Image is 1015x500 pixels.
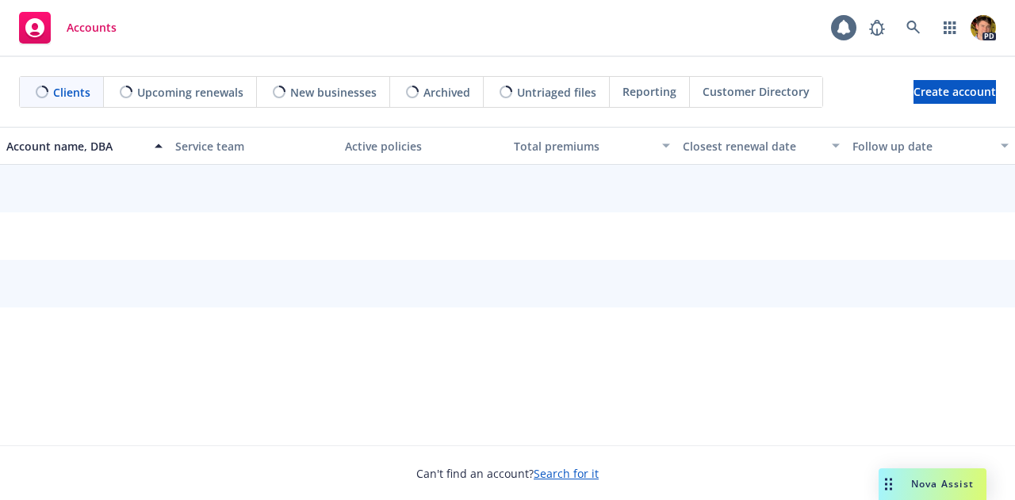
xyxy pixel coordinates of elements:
[913,77,996,107] span: Create account
[137,84,243,101] span: Upcoming renewals
[971,15,996,40] img: photo
[898,12,929,44] a: Search
[534,466,599,481] a: Search for it
[13,6,123,50] a: Accounts
[345,138,501,155] div: Active policies
[879,468,986,500] button: Nova Assist
[290,84,377,101] span: New businesses
[339,127,507,165] button: Active policies
[846,127,1015,165] button: Follow up date
[175,138,331,155] div: Service team
[852,138,991,155] div: Follow up date
[67,21,117,34] span: Accounts
[514,138,653,155] div: Total premiums
[507,127,676,165] button: Total premiums
[934,12,966,44] a: Switch app
[911,477,974,490] span: Nova Assist
[53,84,90,101] span: Clients
[703,83,810,100] span: Customer Directory
[861,12,893,44] a: Report a Bug
[517,84,596,101] span: Untriaged files
[879,468,898,500] div: Drag to move
[622,83,676,100] span: Reporting
[913,80,996,104] a: Create account
[416,465,599,482] span: Can't find an account?
[6,138,145,155] div: Account name, DBA
[676,127,845,165] button: Closest renewal date
[423,84,470,101] span: Archived
[683,138,822,155] div: Closest renewal date
[169,127,338,165] button: Service team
